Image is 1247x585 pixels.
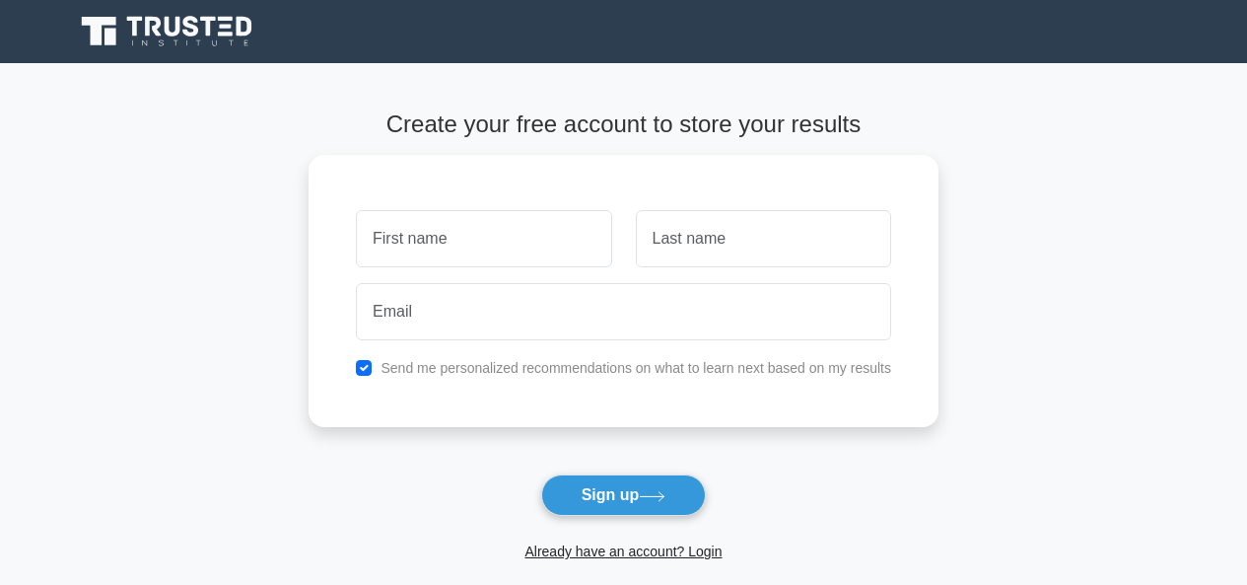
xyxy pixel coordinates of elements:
input: Last name [636,210,891,267]
input: First name [356,210,611,267]
button: Sign up [541,475,707,516]
label: Send me personalized recommendations on what to learn next based on my results [381,360,891,376]
h4: Create your free account to store your results [309,110,938,139]
input: Email [356,283,891,340]
a: Already have an account? Login [524,544,722,559]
